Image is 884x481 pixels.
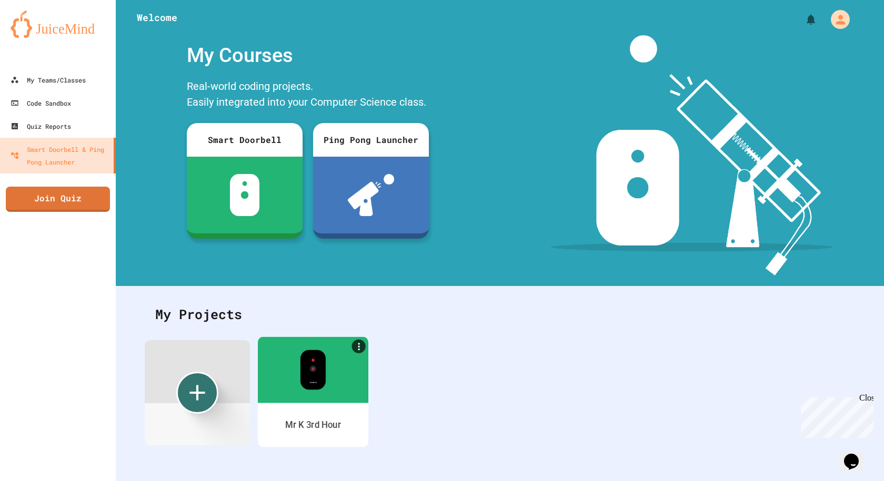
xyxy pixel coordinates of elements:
[11,74,86,86] div: My Teams/Classes
[258,336,368,447] a: MoreMr K 3rd Hour
[300,350,326,390] img: sdb-real-colors.png
[551,35,833,275] img: banner-image-my-projects.png
[230,174,260,216] img: sdb-white.svg
[187,123,303,157] div: Smart Doorbell
[820,7,852,32] div: My Account
[11,143,109,168] div: Smart Doorbell & Ping Pong Launcher
[840,439,873,470] iframe: chat widget
[11,120,71,132] div: Quiz Reports
[313,123,429,157] div: Ping Pong Launcher
[182,35,434,76] div: My Courses
[797,393,873,438] iframe: chat widget
[176,372,218,414] div: Create new
[145,294,855,335] div: My Projects
[6,187,110,212] a: Join Quiz
[785,11,820,28] div: My Notifications
[11,97,71,109] div: Code Sandbox
[11,11,105,38] img: logo-orange.svg
[285,418,341,431] div: Mr K 3rd Hour
[182,76,434,115] div: Real-world coding projects. Easily integrated into your Computer Science class.
[4,4,73,67] div: Chat with us now!Close
[352,339,366,353] a: More
[348,174,395,216] img: ppl-with-ball.png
